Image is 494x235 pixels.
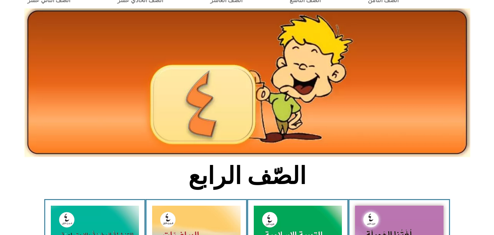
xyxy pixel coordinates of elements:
h2: الصّف الرابع [126,162,368,190]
